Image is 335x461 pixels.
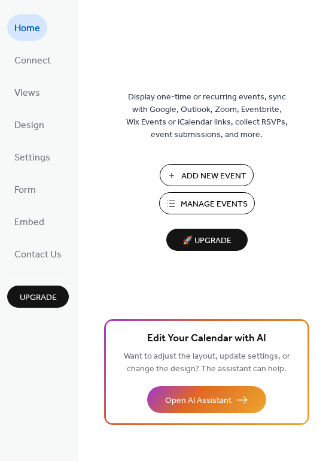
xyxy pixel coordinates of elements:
span: Open AI Assistant [165,395,232,407]
span: Add New Event [181,170,246,183]
span: Settings [14,148,50,168]
button: 🚀 Upgrade [166,229,248,251]
button: Add New Event [160,164,254,186]
span: 🚀 Upgrade [173,233,240,249]
button: Upgrade [7,286,69,308]
span: Views [14,84,40,103]
a: Home [7,14,47,41]
a: Form [7,176,43,202]
span: Edit Your Calendar with AI [147,330,266,347]
span: Manage Events [181,198,248,211]
a: Design [7,111,51,138]
span: Form [14,181,36,200]
span: Want to adjust the layout, update settings, or change the design? The assistant can help. [124,348,290,377]
span: Display one-time or recurring events, sync with Google, Outlook, Zoom, Eventbrite, Wix Events or ... [126,91,288,141]
button: Manage Events [159,192,255,214]
button: Open AI Assistant [147,386,266,413]
span: Embed [14,213,44,232]
span: Upgrade [20,292,57,304]
a: Connect [7,47,58,73]
a: Contact Us [7,241,69,267]
span: Connect [14,51,51,71]
span: Home [14,19,40,38]
span: Design [14,116,44,135]
a: Embed [7,208,51,235]
span: Contact Us [14,245,62,265]
a: Settings [7,144,57,170]
a: Views [7,79,47,105]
